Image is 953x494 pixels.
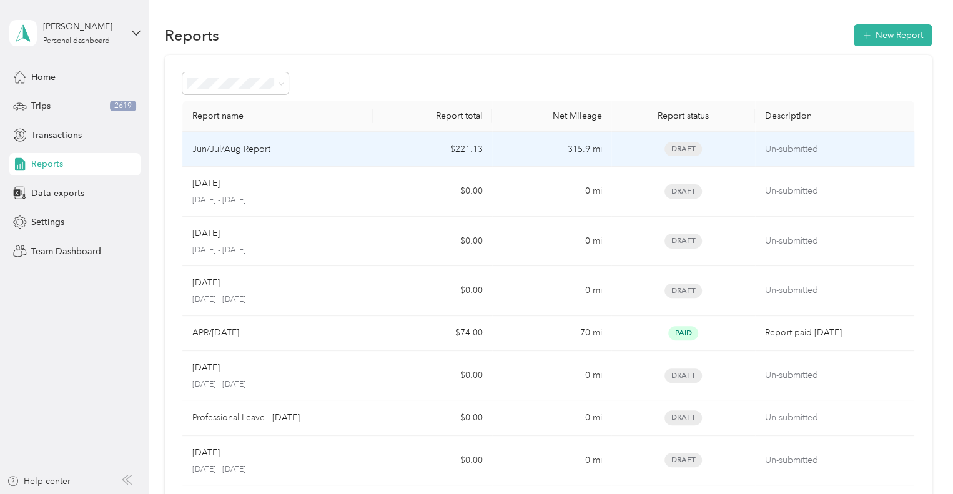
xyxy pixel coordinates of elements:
[192,464,363,475] p: [DATE] - [DATE]
[192,195,363,206] p: [DATE] - [DATE]
[492,400,611,435] td: 0 mi
[192,294,363,305] p: [DATE] - [DATE]
[31,157,63,170] span: Reports
[373,266,492,316] td: $0.00
[765,184,904,198] p: Un-submitted
[373,400,492,435] td: $0.00
[192,326,239,340] p: APR/[DATE]
[31,245,101,258] span: Team Dashboard
[373,351,492,401] td: $0.00
[492,132,611,167] td: 315.9 mi
[621,111,744,121] div: Report status
[110,101,136,112] span: 2619
[492,266,611,316] td: 0 mi
[373,132,492,167] td: $221.13
[664,410,702,425] span: Draft
[43,20,121,33] div: [PERSON_NAME]
[192,411,300,425] p: Professional Leave - [DATE]
[43,37,110,45] div: Personal dashboard
[492,167,611,217] td: 0 mi
[192,276,220,290] p: [DATE]
[492,316,611,351] td: 70 mi
[664,234,702,248] span: Draft
[182,101,373,132] th: Report name
[492,101,611,132] th: Net Mileage
[664,142,702,156] span: Draft
[192,142,270,156] p: Jun/Jul/Aug Report
[373,217,492,267] td: $0.00
[192,361,220,375] p: [DATE]
[31,187,84,200] span: Data exports
[664,453,702,467] span: Draft
[492,217,611,267] td: 0 mi
[765,368,904,382] p: Un-submitted
[492,351,611,401] td: 0 mi
[854,24,932,46] button: New Report
[492,436,611,486] td: 0 mi
[192,379,363,390] p: [DATE] - [DATE]
[664,284,702,298] span: Draft
[31,129,82,142] span: Transactions
[765,142,904,156] p: Un-submitted
[7,475,71,488] button: Help center
[31,99,51,112] span: Trips
[373,101,492,132] th: Report total
[664,184,702,199] span: Draft
[664,368,702,383] span: Draft
[765,284,904,297] p: Un-submitted
[373,167,492,217] td: $0.00
[192,227,220,240] p: [DATE]
[765,326,904,340] p: Report paid [DATE]
[192,177,220,190] p: [DATE]
[192,446,220,460] p: [DATE]
[31,71,56,84] span: Home
[765,411,904,425] p: Un-submitted
[373,316,492,351] td: $74.00
[755,101,914,132] th: Description
[668,326,698,340] span: Paid
[192,245,363,256] p: [DATE] - [DATE]
[31,215,64,229] span: Settings
[165,29,219,42] h1: Reports
[373,436,492,486] td: $0.00
[765,234,904,248] p: Un-submitted
[765,453,904,467] p: Un-submitted
[883,424,953,494] iframe: Everlance-gr Chat Button Frame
